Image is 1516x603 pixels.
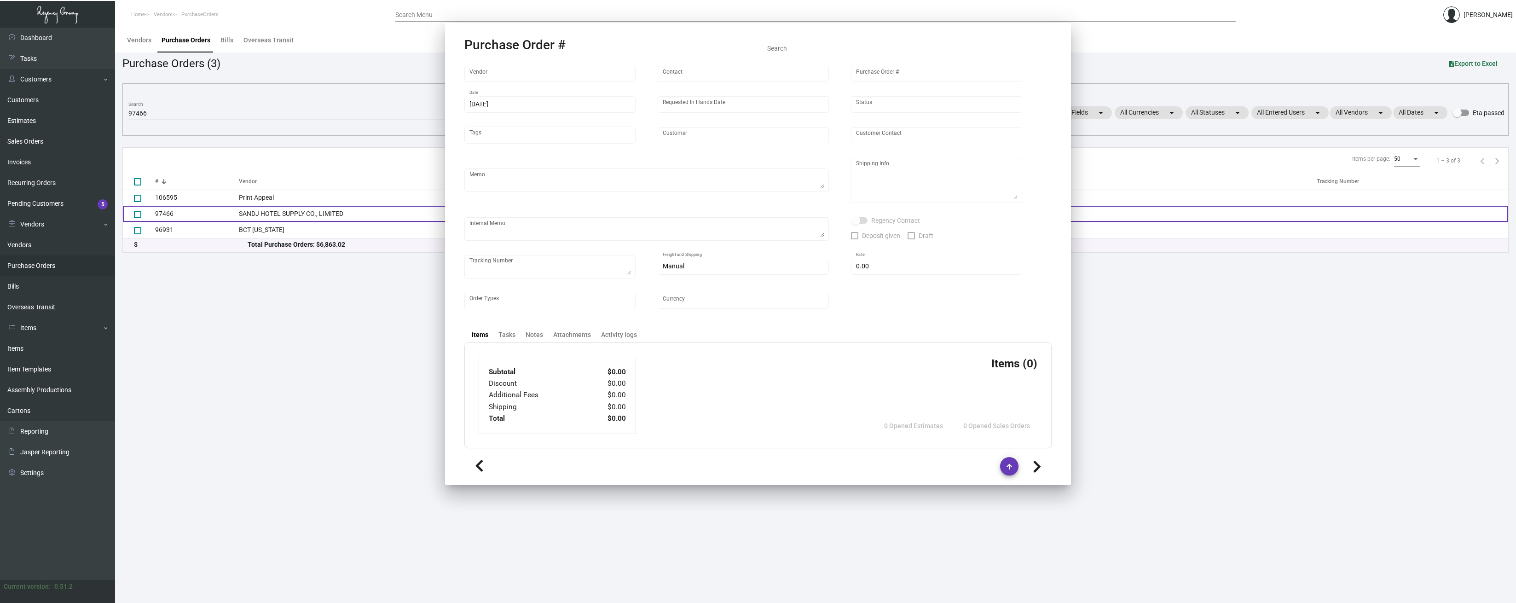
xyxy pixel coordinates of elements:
span: Manual [663,262,684,270]
div: 0.51.2 [54,582,73,591]
td: $0.00 [588,378,626,389]
td: $0.00 [588,366,626,378]
span: 0 Opened Sales Orders [963,422,1030,429]
h3: Items (0) [991,357,1037,370]
button: 0 Opened Estimates [877,417,950,434]
td: $0.00 [588,389,626,401]
td: $0.00 [588,413,626,424]
div: Attachments [553,330,591,340]
span: Draft [919,230,933,241]
div: Current version: [4,582,51,591]
div: Notes [526,330,543,340]
td: Discount [488,378,588,389]
td: Total [488,413,588,424]
span: 0 Opened Estimates [884,422,943,429]
div: Items [472,330,488,340]
span: Deposit given [862,230,900,241]
td: Additional Fees [488,389,588,401]
span: Regency Contact [871,215,920,226]
div: Activity logs [601,330,637,340]
td: Shipping [488,401,588,413]
td: $0.00 [588,401,626,413]
div: Tasks [498,330,515,340]
td: Subtotal [488,366,588,378]
button: 0 Opened Sales Orders [956,417,1037,434]
h2: Purchase Order # [464,37,566,53]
